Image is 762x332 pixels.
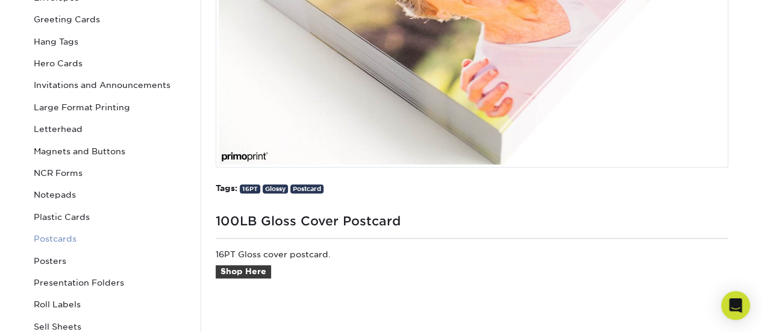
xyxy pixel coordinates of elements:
[290,184,323,193] a: Postcard
[29,52,192,74] a: Hero Cards
[216,209,728,228] h1: 100LB Gloss Cover Postcard
[29,162,192,184] a: NCR Forms
[216,248,728,293] p: 16PT Gloss cover postcard.
[29,272,192,293] a: Presentation Folders
[29,206,192,228] a: Plastic Cards
[216,183,237,193] strong: Tags:
[216,265,271,278] a: Shop Here
[263,184,288,193] a: Glossy
[29,250,192,272] a: Posters
[29,184,192,205] a: Notepads
[29,8,192,30] a: Greeting Cards
[29,96,192,118] a: Large Format Printing
[240,184,260,193] a: 16PT
[721,291,750,320] div: Open Intercom Messenger
[29,140,192,162] a: Magnets and Buttons
[29,293,192,315] a: Roll Labels
[29,31,192,52] a: Hang Tags
[29,74,192,96] a: Invitations and Announcements
[29,118,192,140] a: Letterhead
[29,228,192,249] a: Postcards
